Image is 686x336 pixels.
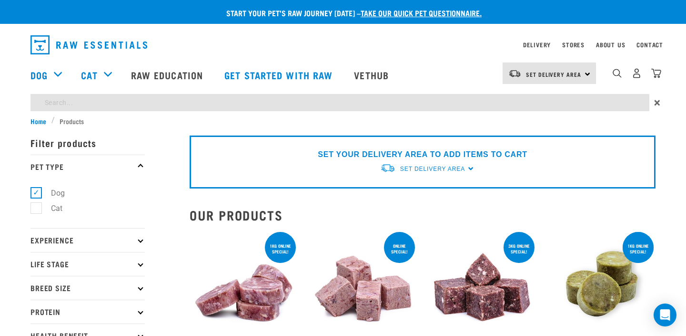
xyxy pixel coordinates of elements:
div: Open Intercom Messenger [654,304,676,326]
a: Home [30,116,51,126]
a: Contact [636,43,663,46]
p: Breed Size [30,276,145,300]
img: Raw Essentials Logo [30,35,147,54]
p: Life Stage [30,252,145,276]
p: SET YOUR DELIVERY AREA TO ADD ITEMS TO CART [318,149,527,160]
p: Experience [30,228,145,252]
div: 1kg online special! [265,239,296,259]
p: Pet Type [30,155,145,178]
input: Search... [30,94,649,111]
div: ONLINE SPECIAL! [384,239,415,259]
p: Filter products [30,131,145,155]
nav: breadcrumbs [30,116,656,126]
img: van-moving.png [380,163,395,173]
a: Raw Education [121,56,215,94]
p: Protein [30,300,145,324]
span: × [654,94,660,111]
a: Stores [562,43,585,46]
div: 3kg online special! [504,239,535,259]
a: take our quick pet questionnaire. [361,10,482,15]
span: Set Delivery Area [400,166,465,172]
span: Set Delivery Area [526,73,581,76]
nav: dropdown navigation [23,31,663,58]
img: home-icon-1@2x.png [613,69,622,78]
a: About Us [596,43,625,46]
label: Dog [36,187,69,199]
a: Cat [81,68,97,82]
a: Delivery [523,43,551,46]
img: van-moving.png [508,69,521,78]
img: user.png [632,68,642,78]
h2: Our Products [190,208,656,222]
label: Cat [36,202,66,214]
span: Home [30,116,46,126]
a: Dog [30,68,48,82]
a: Vethub [344,56,401,94]
img: home-icon@2x.png [651,68,661,78]
div: 1kg online special! [623,239,654,259]
a: Get started with Raw [215,56,344,94]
